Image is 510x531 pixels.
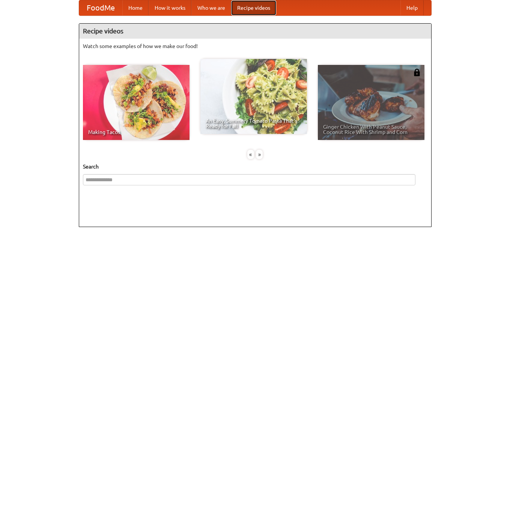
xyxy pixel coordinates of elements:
a: Help [400,0,424,15]
span: Making Tacos [88,129,184,135]
p: Watch some examples of how we make our food! [83,42,427,50]
span: An Easy, Summery Tomato Pasta That's Ready for Fall [206,118,302,129]
a: FoodMe [79,0,122,15]
a: Recipe videos [231,0,276,15]
a: Making Tacos [83,65,190,140]
a: Who we are [191,0,231,15]
a: How it works [149,0,191,15]
a: An Easy, Summery Tomato Pasta That's Ready for Fall [200,59,307,134]
div: » [256,150,263,159]
a: Home [122,0,149,15]
img: 483408.png [413,69,421,76]
h5: Search [83,163,427,170]
div: « [247,150,254,159]
h4: Recipe videos [79,24,431,39]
